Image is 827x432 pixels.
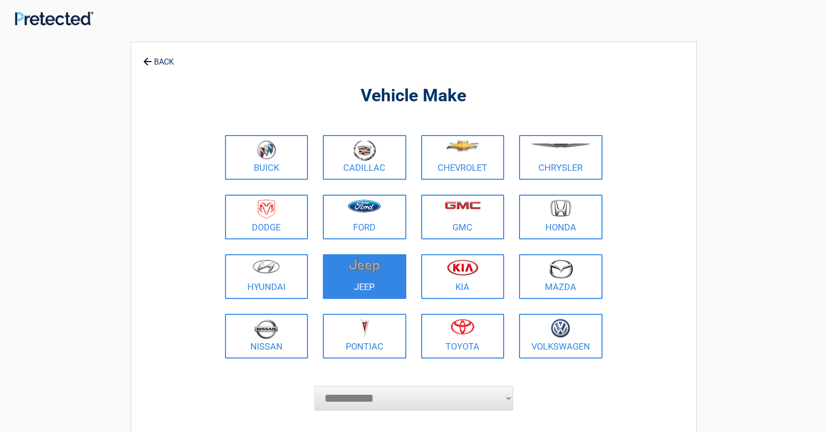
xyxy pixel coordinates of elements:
[446,141,479,151] img: chevrolet
[421,314,505,359] a: Toyota
[323,254,406,299] a: Jeep
[519,314,602,359] a: Volkswagen
[15,11,93,26] img: Main Logo
[323,135,406,180] a: Cadillac
[353,140,376,161] img: cadillac
[225,254,308,299] a: Hyundai
[223,84,605,108] h2: Vehicle Make
[252,259,280,274] img: hyundai
[421,195,505,239] a: GMC
[348,200,381,213] img: ford
[519,254,602,299] a: Mazda
[447,259,478,276] img: kia
[548,259,573,279] img: mazda
[451,319,474,335] img: toyota
[421,135,505,180] a: Chevrolet
[254,319,278,339] img: nissan
[225,135,308,180] a: Buick
[225,314,308,359] a: Nissan
[323,195,406,239] a: Ford
[258,200,275,219] img: dodge
[519,135,602,180] a: Chrysler
[360,319,370,338] img: pontiac
[349,259,380,273] img: jeep
[257,140,276,160] img: buick
[530,144,591,148] img: chrysler
[551,319,570,338] img: volkswagen
[445,201,481,210] img: gmc
[519,195,602,239] a: Honda
[550,200,571,217] img: honda
[225,195,308,239] a: Dodge
[323,314,406,359] a: Pontiac
[141,49,176,66] a: BACK
[421,254,505,299] a: Kia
